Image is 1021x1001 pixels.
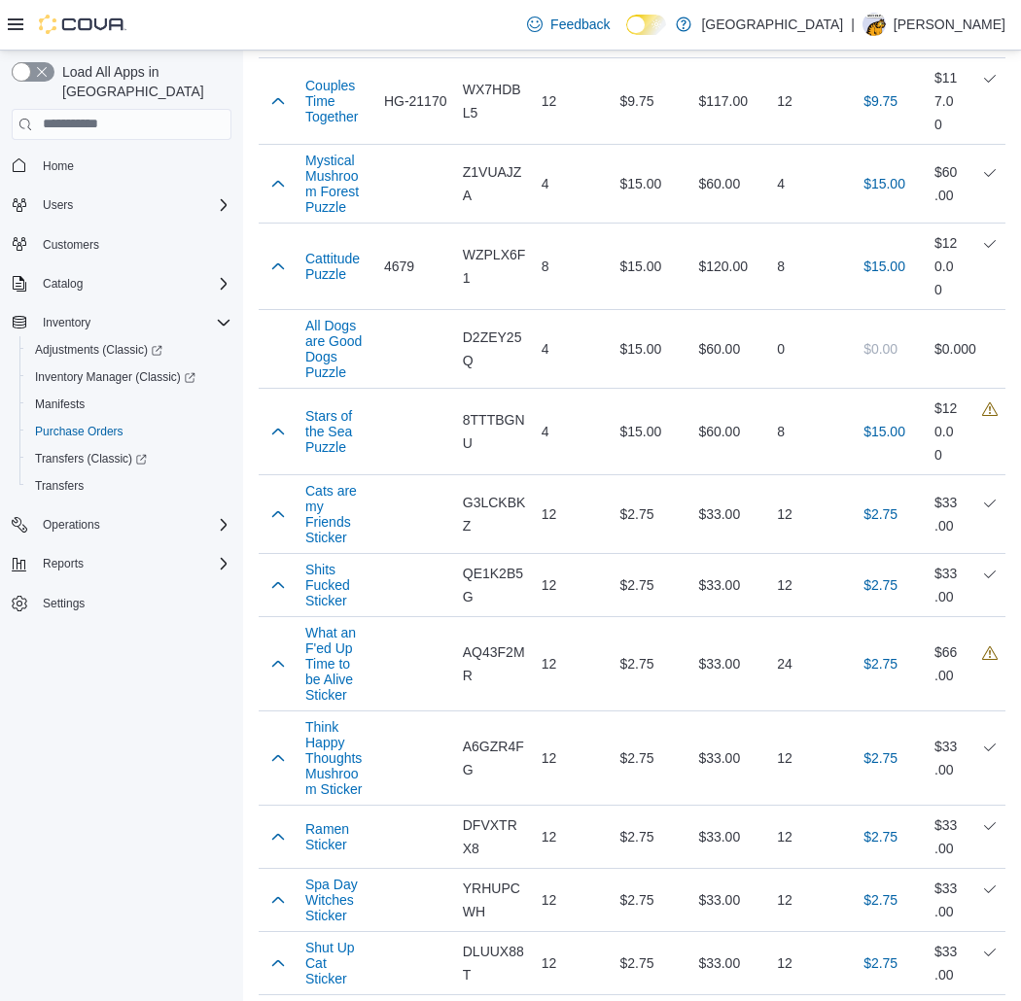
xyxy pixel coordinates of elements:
[690,412,769,451] div: $60.00
[19,391,239,418] button: Manifests
[690,739,769,777] div: $33.00
[384,255,414,278] span: 4679
[4,270,239,297] button: Catalog
[463,940,526,986] span: DLUUX88T
[19,418,239,445] button: Purchase Orders
[613,329,691,368] div: $15.00
[690,247,769,286] div: $120.00
[863,575,898,595] span: $2.75
[856,944,905,983] button: $2.75
[934,397,998,466] div: $120.00
[35,513,231,536] span: Operations
[35,155,82,178] a: Home
[27,338,170,362] a: Adjustments (Classic)
[856,164,913,203] button: $15.00
[863,257,905,276] span: $15.00
[27,420,231,443] span: Purchase Orders
[863,890,898,910] span: $2.75
[934,66,998,136] div: $117.00
[27,365,203,389] a: Inventory Manager (Classic)
[690,817,769,856] div: $33.00
[934,231,998,301] div: $120.00
[856,82,905,121] button: $9.75
[305,408,369,455] button: Stars of the Sea Puzzle
[690,944,769,983] div: $33.00
[863,748,898,768] span: $2.75
[305,821,369,852] button: Ramen Sticker
[27,365,231,389] span: Inventory Manager (Classic)
[934,940,998,986] div: $33.00
[35,232,231,257] span: Customers
[934,491,998,537] div: $33.00
[769,82,848,121] div: 12
[613,82,691,121] div: $9.75
[856,412,913,451] button: $15.00
[43,276,83,292] span: Catalog
[613,817,691,856] div: $2.75
[769,495,848,534] div: 12
[305,251,369,282] button: Cattitude Puzzle
[769,944,848,983] div: 12
[534,644,613,683] div: 12
[35,272,90,295] button: Catalog
[863,339,898,359] span: $0.00
[43,158,74,174] span: Home
[19,472,239,500] button: Transfers
[534,412,613,451] div: 4
[690,82,769,121] div: $117.00
[690,880,769,919] div: $33.00
[934,735,998,781] div: $33.00
[690,566,769,604] div: $33.00
[35,154,231,178] span: Home
[35,311,98,334] button: Inventory
[613,644,691,683] div: $2.75
[305,877,369,923] button: Spa Day Witches Sticker
[35,369,195,385] span: Inventory Manager (Classic)
[856,739,905,777] button: $2.75
[463,160,526,207] span: Z1VUAJZA
[27,447,155,470] a: Transfers (Classic)
[769,329,848,368] div: 0
[934,813,998,860] div: $33.00
[19,336,239,363] a: Adjustments (Classic)
[534,247,613,286] div: 8
[43,517,100,533] span: Operations
[613,247,691,286] div: $15.00
[35,478,84,494] span: Transfers
[35,552,231,575] span: Reports
[35,342,162,358] span: Adjustments (Classic)
[613,739,691,777] div: $2.75
[863,91,898,111] span: $9.75
[35,513,108,536] button: Operations
[4,230,239,259] button: Customers
[305,625,369,703] button: What an F'ed Up Time to be Alive Sticker
[43,596,85,611] span: Settings
[690,644,769,683] div: $33.00
[769,880,848,919] div: 12
[769,739,848,777] div: 12
[35,193,81,217] button: Users
[463,735,526,781] span: A6GZR4FG
[43,237,99,253] span: Customers
[12,144,231,669] nav: Complex example
[626,15,667,35] input: Dark Mode
[613,495,691,534] div: $2.75
[27,474,231,498] span: Transfers
[35,451,147,466] span: Transfers (Classic)
[690,164,769,203] div: $60.00
[769,247,848,286] div: 8
[534,329,613,368] div: 4
[534,944,613,983] div: 12
[35,424,123,439] span: Purchase Orders
[863,953,898,973] span: $2.75
[626,35,627,36] span: Dark Mode
[27,447,231,470] span: Transfers (Classic)
[690,495,769,534] div: $33.00
[519,5,617,44] a: Feedback
[463,640,526,687] span: AQ43F2MR
[863,504,898,524] span: $2.75
[4,191,239,219] button: Users
[305,719,369,797] button: Think Happy Thoughts Mushroom Sticker
[534,566,613,604] div: 12
[934,562,998,608] div: $33.00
